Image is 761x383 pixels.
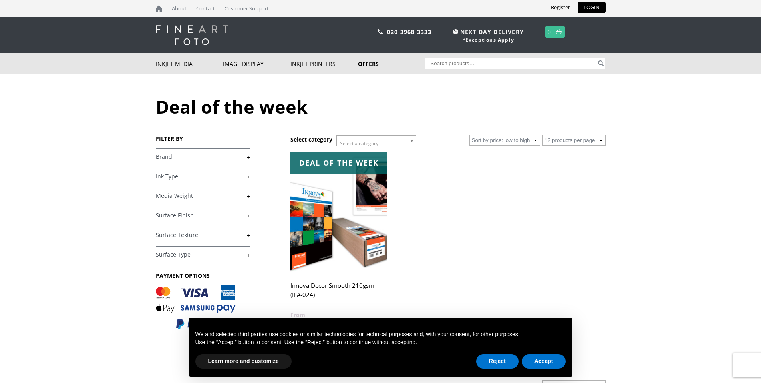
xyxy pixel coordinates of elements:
img: time.svg [453,29,458,34]
a: Image Display [223,53,290,74]
img: basket.svg [556,29,562,34]
button: Accept [522,354,566,369]
h4: Ink Type [156,168,250,184]
h4: Surface Finish [156,207,250,223]
img: Innova Decor Smooth 210gsm (IFA-024) [290,152,387,273]
a: Deal of the week Innova Decor Smooth 210gsm (IFA-024) £16.99£13.99 [290,152,387,330]
h4: Surface Texture [156,227,250,243]
button: Search [596,58,606,69]
h3: PAYMENT OPTIONS [156,272,250,279]
h2: Innova Decor Smooth 210gsm (IFA-024) [290,278,387,310]
a: + [156,192,250,200]
button: Reject [476,354,519,369]
a: + [156,231,250,239]
img: phone.svg [378,29,383,34]
h4: Surface Type [156,246,250,262]
span: Select a category [340,140,378,147]
a: Inkjet Printers [290,53,358,74]
h4: Media Weight [156,188,250,203]
h1: Deal of the week [156,94,606,119]
select: Shop order [469,135,540,146]
h4: Brand [156,148,250,164]
a: 0 [548,26,551,38]
p: Use the “Accept” button to consent. Use the “Reject” button to continue without accepting. [195,339,566,347]
a: + [156,173,250,180]
input: Search products… [425,58,596,69]
img: PAYMENT OPTIONS [156,285,236,330]
p: We and selected third parties use cookies or similar technologies for technical purposes and, wit... [195,331,566,339]
a: + [156,153,250,161]
button: Learn more and customize [195,354,292,369]
span: NEXT DAY DELIVERY [451,27,524,36]
a: 020 3968 3333 [387,28,432,36]
h3: Select category [290,136,332,143]
a: + [156,212,250,219]
a: Register [545,2,576,13]
a: Offers [358,53,425,74]
a: Inkjet Media [156,53,223,74]
h3: FILTER BY [156,135,250,142]
a: Exceptions Apply [465,36,514,43]
a: LOGIN [578,2,606,13]
div: Deal of the week [290,152,387,174]
a: + [156,251,250,259]
img: logo-white.svg [156,25,228,45]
